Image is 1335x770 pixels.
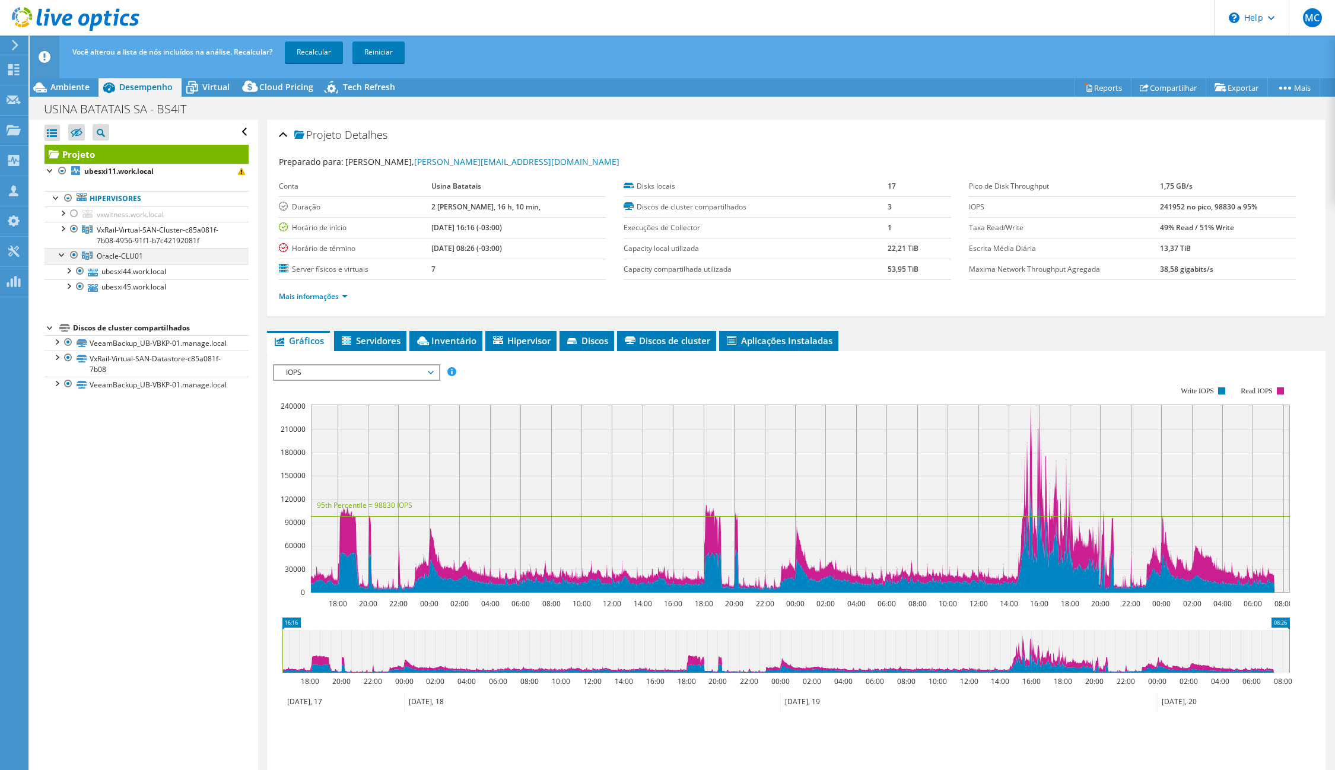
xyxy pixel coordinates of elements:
[97,225,218,246] span: VxRail-Virtual-SAN-Cluster-c85a081f-7b08-4956-91f1-b7c42192081f
[285,42,343,63] a: Recalcular
[119,81,173,93] span: Desempenho
[1180,676,1198,686] text: 02:00
[678,676,696,686] text: 18:00
[345,128,387,142] span: Detalhes
[520,676,539,686] text: 08:00
[771,676,790,686] text: 00:00
[294,129,342,141] span: Projeto
[420,599,438,609] text: 00:00
[281,470,306,481] text: 150000
[44,191,249,206] a: Hipervisores
[565,335,608,346] span: Discos
[1160,181,1193,191] b: 1,75 GB/s
[1075,78,1131,97] a: Reports
[281,494,306,504] text: 120000
[279,263,431,275] label: Server físicos e virtuais
[695,599,713,609] text: 18:00
[969,222,1160,234] label: Taxa Read/Write
[481,599,500,609] text: 04:00
[1244,599,1262,609] text: 06:00
[624,201,888,213] label: Discos de cluster compartilhados
[939,599,957,609] text: 10:00
[888,243,918,253] b: 22,21 TiB
[1160,264,1213,274] b: 38,58 gigabits/s
[44,206,249,222] a: vxwitness.work.local
[624,263,888,275] label: Capacity compartilhada utilizada
[1061,599,1079,609] text: 18:00
[202,81,230,93] span: Virtual
[279,222,431,234] label: Horário de início
[491,335,551,346] span: Hipervisor
[285,517,306,527] text: 90000
[44,145,249,164] a: Projeto
[431,264,436,274] b: 7
[1303,8,1322,27] span: MC
[50,81,90,93] span: Ambiente
[725,599,743,609] text: 20:00
[1181,387,1214,395] text: Write IOPS
[279,243,431,254] label: Horário de término
[431,181,481,191] b: Usina Batatais
[624,243,888,254] label: Capacity local utilizada
[991,676,1009,686] text: 14:00
[756,599,774,609] text: 22:00
[345,156,619,167] span: [PERSON_NAME],
[1274,676,1292,686] text: 08:00
[573,599,591,609] text: 10:00
[44,248,249,263] a: Oracle-CLU01
[279,180,431,192] label: Conta
[44,377,249,392] a: VeeamBackup_UB-VBKP-01.manage.local
[634,599,652,609] text: 14:00
[1213,599,1232,609] text: 04:00
[834,676,853,686] text: 04:00
[1241,387,1273,395] text: Read IOPS
[426,676,444,686] text: 02:00
[803,676,821,686] text: 02:00
[1152,599,1171,609] text: 00:00
[44,335,249,351] a: VeeamBackup_UB-VBKP-01.manage.local
[878,599,896,609] text: 06:00
[364,676,382,686] text: 22:00
[72,47,272,57] span: Você alterou a lista de nós incluídos na análise. Recalcular?
[969,180,1160,192] label: Pico de Disk Throughput
[44,222,249,248] a: VxRail-Virtual-SAN-Cluster-c85a081f-7b08-4956-91f1-b7c42192081f
[281,424,306,434] text: 210000
[431,222,502,233] b: [DATE] 16:16 (-03:00)
[259,81,313,93] span: Cloud Pricing
[552,676,570,686] text: 10:00
[281,447,306,457] text: 180000
[960,676,978,686] text: 12:00
[1085,676,1104,686] text: 20:00
[1054,676,1072,686] text: 18:00
[1117,676,1135,686] text: 22:00
[44,279,249,295] a: ubesxi45.work.local
[816,599,835,609] text: 02:00
[73,321,249,335] div: Discos de cluster compartilhados
[866,676,884,686] text: 06:00
[352,42,405,63] a: Reiniciar
[1267,78,1320,97] a: Mais
[603,599,621,609] text: 12:00
[664,599,682,609] text: 16:00
[1229,12,1239,23] svg: \n
[414,156,619,167] a: [PERSON_NAME][EMAIL_ADDRESS][DOMAIN_NAME]
[1091,599,1110,609] text: 20:00
[329,599,347,609] text: 18:00
[1131,78,1206,97] a: Compartilhar
[1122,599,1140,609] text: 22:00
[623,335,710,346] span: Discos de cluster
[285,564,306,574] text: 30000
[1000,599,1018,609] text: 14:00
[615,676,633,686] text: 14:00
[969,201,1160,213] label: IOPS
[84,166,154,176] b: ubesxi11.work.local
[969,263,1160,275] label: Maxima Network Throughput Agregada
[415,335,476,346] span: Inventário
[888,202,892,212] b: 3
[489,676,507,686] text: 06:00
[431,243,502,253] b: [DATE] 08:26 (-03:00)
[389,599,408,609] text: 22:00
[395,676,414,686] text: 00:00
[646,676,665,686] text: 16:00
[969,243,1160,254] label: Escrita Média Diária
